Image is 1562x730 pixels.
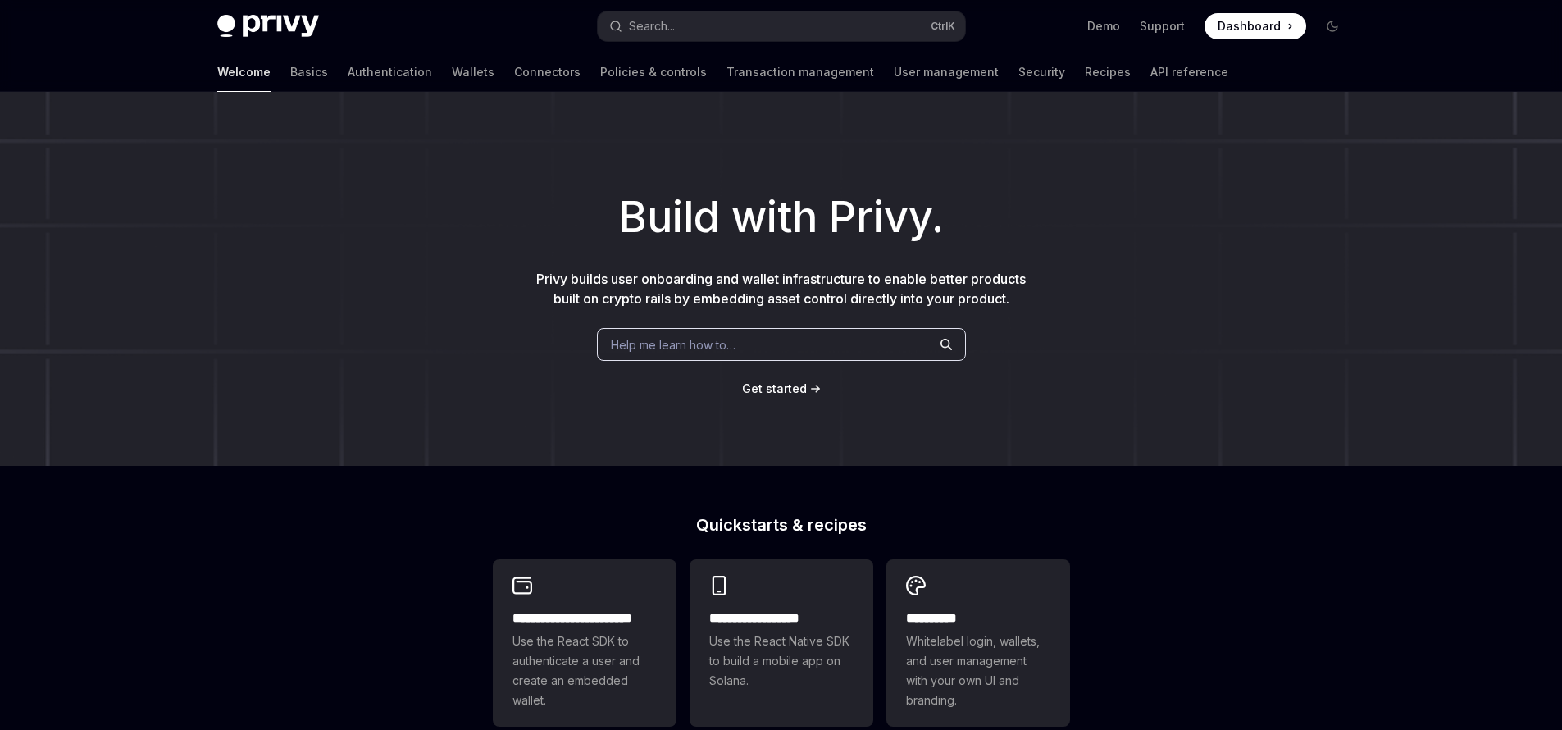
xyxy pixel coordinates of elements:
[690,559,873,727] a: **** **** **** ***Use the React Native SDK to build a mobile app on Solana.
[742,381,807,395] span: Get started
[1140,18,1185,34] a: Support
[611,336,735,354] span: Help me learn how to…
[1087,18,1120,34] a: Demo
[598,11,965,41] button: Open search
[726,52,874,92] a: Transaction management
[1018,52,1065,92] a: Security
[493,517,1070,533] h2: Quickstarts & recipes
[931,20,955,33] span: Ctrl K
[1319,13,1346,39] button: Toggle dark mode
[906,632,1050,710] span: Whitelabel login, wallets, and user management with your own UI and branding.
[1205,13,1306,39] a: Dashboard
[514,52,581,92] a: Connectors
[629,16,675,36] div: Search...
[512,632,657,710] span: Use the React SDK to authenticate a user and create an embedded wallet.
[217,52,271,92] a: Welcome
[290,52,328,92] a: Basics
[536,271,1026,307] span: Privy builds user onboarding and wallet infrastructure to enable better products built on crypto ...
[1085,52,1131,92] a: Recipes
[348,52,432,92] a: Authentication
[217,15,319,38] img: dark logo
[452,52,494,92] a: Wallets
[1150,52,1228,92] a: API reference
[1218,18,1281,34] span: Dashboard
[742,381,807,397] a: Get started
[886,559,1070,727] a: **** *****Whitelabel login, wallets, and user management with your own UI and branding.
[709,632,854,691] span: Use the React Native SDK to build a mobile app on Solana.
[26,185,1536,249] h1: Build with Privy.
[600,52,707,92] a: Policies & controls
[894,52,999,92] a: User management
